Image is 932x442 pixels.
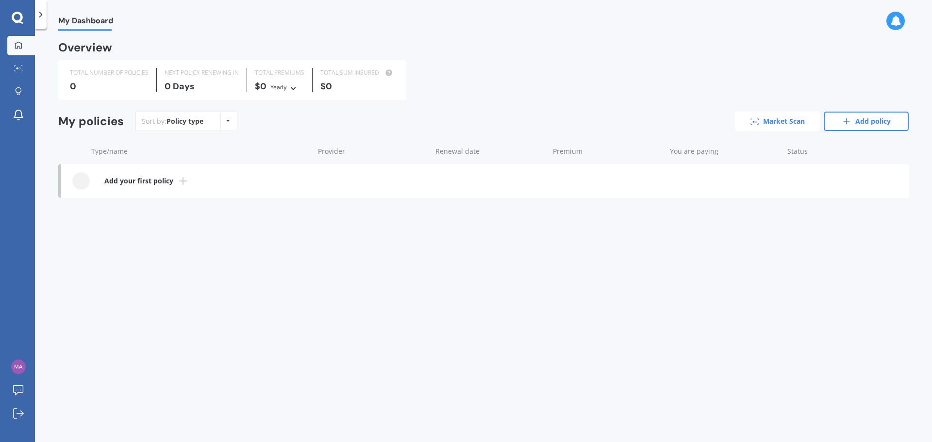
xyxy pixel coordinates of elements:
[142,116,203,126] div: Sort by:
[320,68,395,78] div: TOTAL SUM INSURED
[70,82,149,91] div: 0
[61,164,909,198] a: Add your first policy
[318,147,428,156] div: Provider
[735,112,820,131] a: Market Scan
[58,115,124,129] div: My policies
[255,68,304,78] div: TOTAL PREMIUMS
[104,176,173,186] b: Add your first policy
[70,68,149,78] div: TOTAL NUMBER OF POLICIES
[58,16,113,29] span: My Dashboard
[435,147,545,156] div: Renewal date
[58,43,112,52] div: Overview
[165,82,239,91] div: 0 Days
[270,82,287,92] div: Yearly
[670,147,780,156] div: You are paying
[320,82,395,91] div: $0
[787,147,860,156] div: Status
[824,112,909,131] a: Add policy
[11,360,26,374] img: f9aa049c0f3cfe262e98136582e572d8
[166,116,203,126] div: Policy type
[91,147,310,156] div: Type/name
[255,82,304,92] div: $0
[165,68,239,78] div: NEXT POLICY RENEWING IN
[553,147,663,156] div: Premium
